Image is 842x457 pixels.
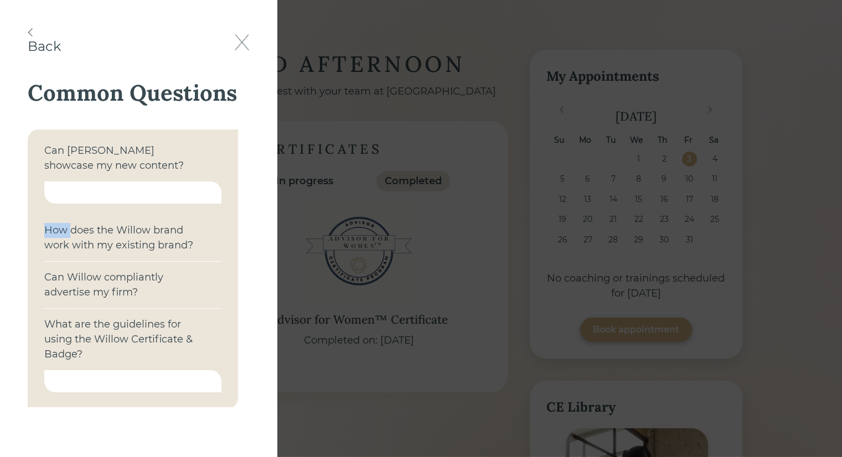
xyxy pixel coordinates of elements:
div: Back [28,28,61,56]
img: < [28,28,33,37]
div: Common Questions [28,79,249,107]
div: How does the Willow brand work with my existing brand? [44,223,202,253]
div: What are the guidelines for using the Willow Certificate & Badge? [44,317,202,362]
div: Can [PERSON_NAME] showcase my new content? [44,143,202,173]
img: X [235,34,249,50]
div: Can Willow compliantly advertise my firm? [44,270,202,300]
